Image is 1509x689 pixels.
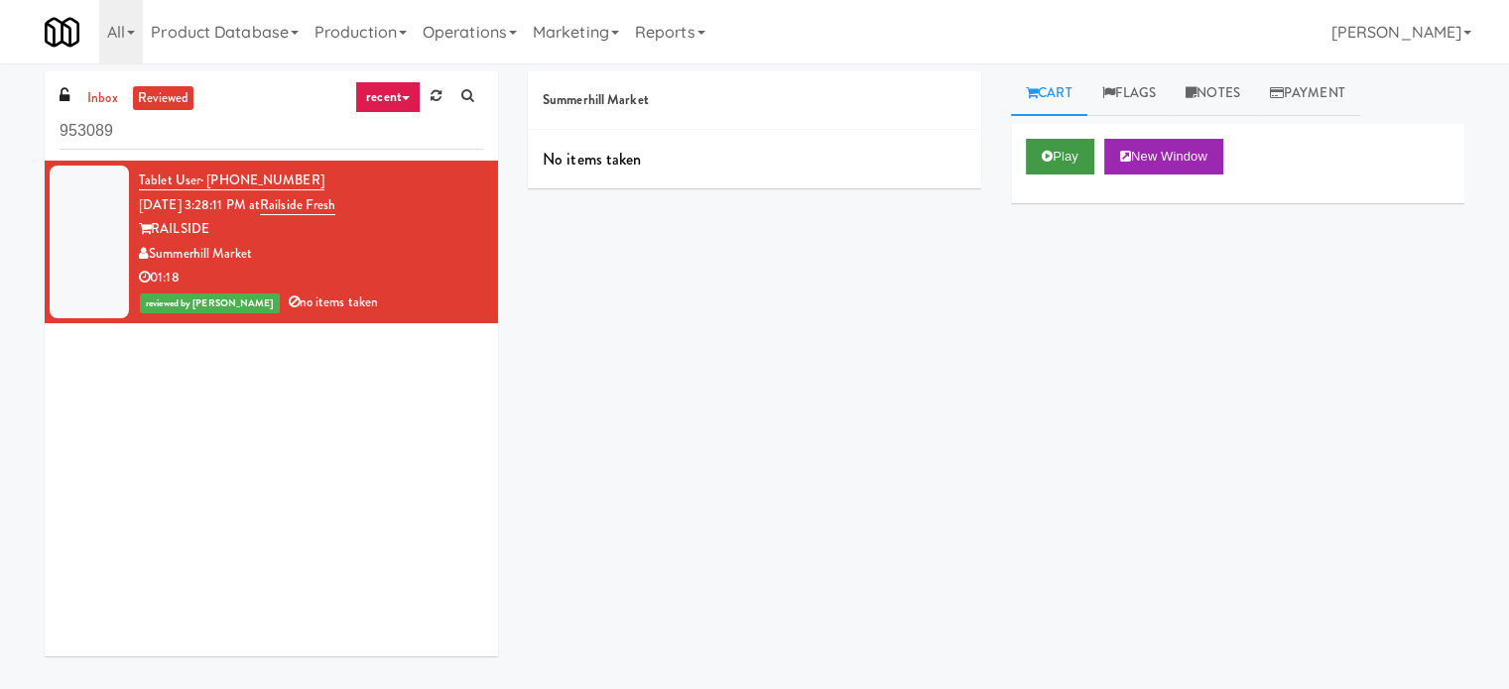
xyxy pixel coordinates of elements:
a: Railside Fresh [260,195,335,215]
div: 01:18 [139,266,483,290]
img: Micromart [45,15,79,50]
span: [DATE] 3:28:11 PM at [139,195,260,214]
a: recent [355,81,421,113]
h5: Summerhill Market [543,93,966,108]
span: · [PHONE_NUMBER] [200,171,324,189]
input: Search vision orders [60,113,483,150]
div: RAILSIDE [139,217,483,242]
a: Payment [1255,71,1360,116]
li: Tablet User· [PHONE_NUMBER][DATE] 3:28:11 PM atRailside FreshRAILSIDESummerhill Market01:18review... [45,161,498,323]
button: New Window [1104,139,1223,174]
a: Flags [1087,71,1172,116]
div: Summerhill Market [139,242,483,267]
div: No items taken [528,130,981,189]
a: reviewed [133,86,194,111]
button: Play [1026,139,1094,174]
a: Cart [1011,71,1087,116]
a: inbox [82,86,123,111]
a: Tablet User· [PHONE_NUMBER] [139,171,324,190]
a: Notes [1171,71,1255,116]
span: no items taken [289,292,379,311]
span: reviewed by [PERSON_NAME] [140,293,280,313]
